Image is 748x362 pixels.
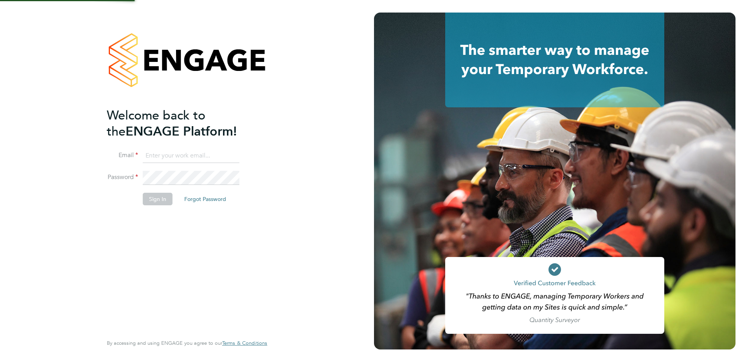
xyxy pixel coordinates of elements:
label: Email [107,151,138,159]
span: Terms & Conditions [222,340,267,346]
span: By accessing and using ENGAGE you agree to our [107,340,267,346]
a: Terms & Conditions [222,340,267,346]
span: Welcome back to the [107,108,205,139]
button: Forgot Password [178,193,232,205]
button: Sign In [143,193,173,205]
label: Password [107,173,138,181]
h2: ENGAGE Platform! [107,107,259,139]
input: Enter your work email... [143,149,239,163]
